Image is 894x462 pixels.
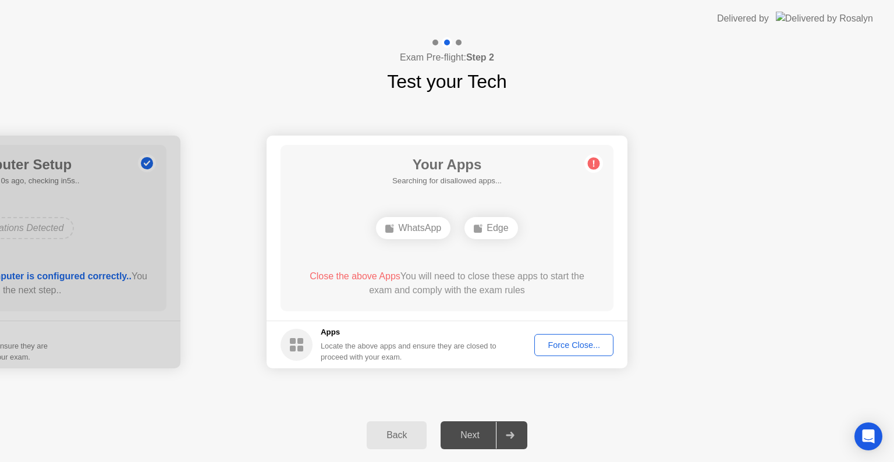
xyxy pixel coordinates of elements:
div: Open Intercom Messenger [854,422,882,450]
b: Step 2 [466,52,494,62]
button: Back [367,421,427,449]
div: Force Close... [538,340,609,350]
div: WhatsApp [376,217,450,239]
button: Force Close... [534,334,613,356]
div: Locate the above apps and ensure they are closed to proceed with your exam. [321,340,497,363]
div: Next [444,430,496,440]
div: Edge [464,217,517,239]
h4: Exam Pre-flight: [400,51,494,65]
h1: Test your Tech [387,67,507,95]
div: You will need to close these apps to start the exam and comply with the exam rules [297,269,597,297]
button: Next [441,421,527,449]
span: Close the above Apps [310,271,400,281]
h5: Apps [321,326,497,338]
h1: Your Apps [392,154,502,175]
h5: Searching for disallowed apps... [392,175,502,187]
img: Delivered by Rosalyn [776,12,873,25]
div: Back [370,430,423,440]
div: Delivered by [717,12,769,26]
